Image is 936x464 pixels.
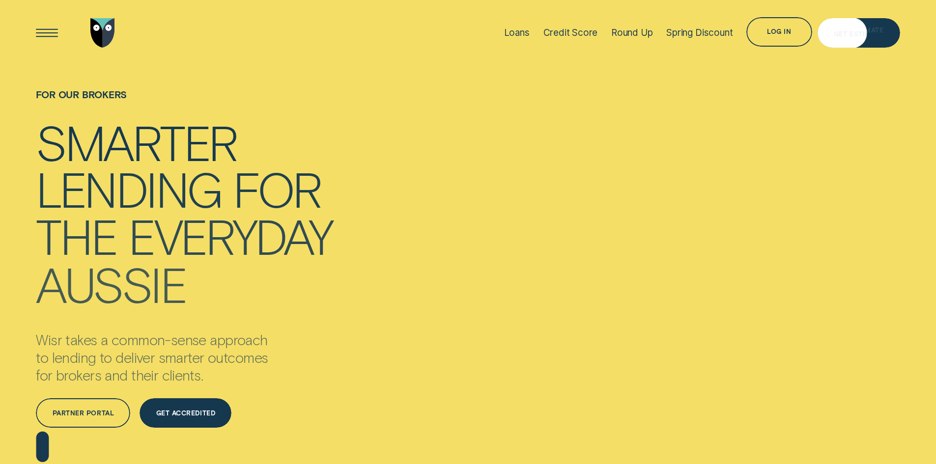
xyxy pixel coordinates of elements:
[90,18,115,48] img: Wisr
[233,165,321,211] div: for
[746,17,812,47] button: Log in
[611,27,653,38] div: Round Up
[543,27,598,38] div: Credit Score
[834,31,883,37] div: Get Estimate
[36,89,332,119] h1: For Our Brokers
[504,27,530,38] div: Loans
[36,213,117,258] div: the
[36,119,237,165] div: Smarter
[36,398,130,428] a: Partner Portal
[128,213,332,258] div: everyday
[140,398,231,428] a: Get Accredited
[32,18,62,48] button: Open Menu
[36,331,320,384] p: Wisr takes a common-sense approach to lending to deliver smarter outcomes for brokers and their c...
[36,261,186,306] div: Aussie
[818,18,900,48] a: Get Estimate
[36,165,222,211] div: lending
[36,119,332,301] h4: Smarter lending for the everyday Aussie
[666,27,733,38] div: Spring Discount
